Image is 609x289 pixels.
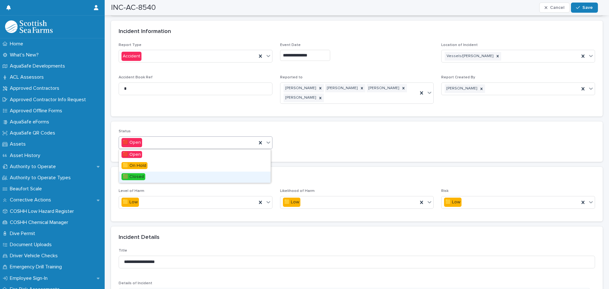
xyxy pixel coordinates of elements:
p: AquaSafe QR Codes [7,130,60,136]
p: Corrective Actions [7,197,56,203]
span: Title [119,249,127,253]
p: Document Uploads [7,242,57,248]
div: Vessels/[PERSON_NAME] [445,52,494,61]
span: Details of Incident [119,281,152,285]
span: Reported to [280,76,303,79]
div: [PERSON_NAME] [284,94,317,102]
img: bPIBxiqnSb2ggTQWdOVV [5,20,53,33]
p: Authority to Operate Types [7,175,76,181]
p: Authority to Operate [7,164,61,170]
span: Likelihood of Harm [280,189,315,193]
div: 🟨 Low [283,198,300,207]
p: ACL Assessors [7,74,49,80]
div: [PERSON_NAME] [445,84,478,93]
div: 🟨 Low [121,198,139,207]
span: Cancel [550,5,564,10]
span: Save [582,5,593,10]
span: Risk [441,189,449,193]
div: 🟥 Open [119,149,271,161]
p: Employee Sign-In [7,275,53,281]
div: 🟨 On Hold [119,161,271,172]
span: Accident Book Ref [119,76,153,79]
div: [PERSON_NAME] [367,84,400,93]
div: Accident [121,52,141,61]
h2: INC-AC-8540 [111,3,156,12]
span: 🟨 On Hold [121,162,147,169]
p: Assets [7,141,31,147]
button: Cancel [539,3,570,13]
button: Save [571,3,598,13]
span: Report Created By [441,76,475,79]
p: Driver Vehicle Checks [7,253,63,259]
h2: Incident Details [119,234,160,241]
span: Event Date [280,43,301,47]
span: Status [119,129,131,133]
p: Approved Offline Forms [7,108,67,114]
div: 🟩 Closed [119,172,271,183]
p: Dive Permit [7,231,40,237]
p: Emergency Drill Training [7,264,67,270]
h2: Incident Information [119,28,171,35]
span: Report Type [119,43,141,47]
span: 🟥 Open [121,151,142,158]
p: AquaSafe Developments [7,63,70,69]
div: 🟥 Open [121,138,142,147]
span: 🟩 Closed [121,173,145,180]
p: Approved Contractors [7,85,64,91]
span: Location of Incident [441,43,478,47]
p: Approved Contractor Info Request [7,97,91,103]
p: Asset History [7,153,45,159]
p: Home [7,41,28,47]
p: What's New? [7,52,44,58]
span: Level of Harm [119,189,144,193]
p: COSHH Chemical Manager [7,220,73,226]
div: [PERSON_NAME] [325,84,358,93]
p: AquaSafe eForms [7,119,54,125]
div: [PERSON_NAME] [284,84,317,93]
div: 🟨 Low [444,198,462,207]
p: Beaufort Scale [7,186,47,192]
p: COSHH Low Hazard Register [7,208,79,214]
